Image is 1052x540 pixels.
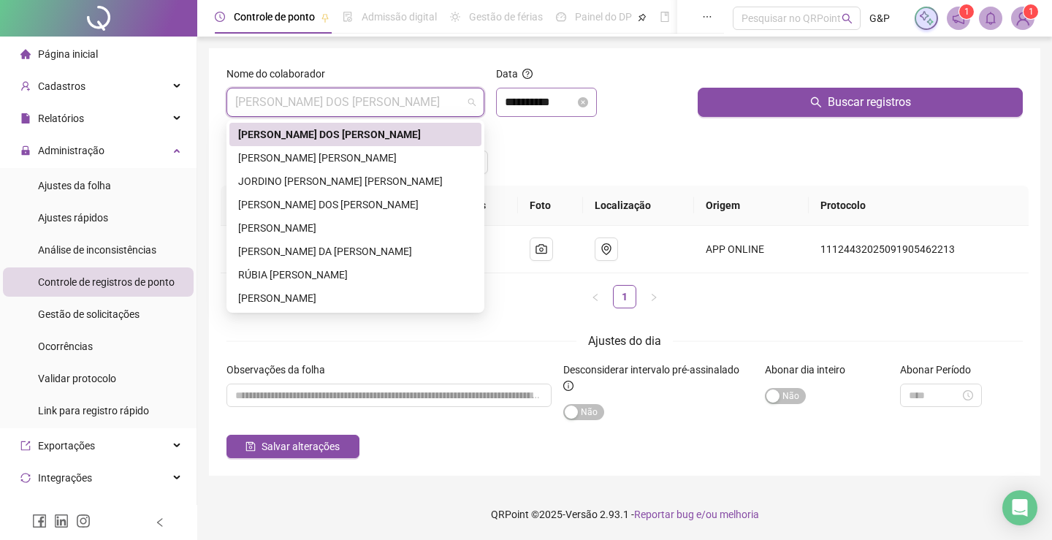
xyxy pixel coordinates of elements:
[343,12,353,22] span: file-done
[38,244,156,256] span: Análise de inconsistências
[38,212,108,224] span: Ajustes rápidos
[469,11,543,23] span: Gestão de férias
[235,88,476,116] span: ANDREIA CHAVES DOS SANTOS SOUZA
[1029,7,1034,17] span: 1
[38,373,116,384] span: Validar protocolo
[197,489,1052,540] footer: QRPoint © 2025 - 2.93.1 -
[234,11,315,23] span: Controle de ponto
[229,286,481,310] div: WELISSON CICERO DA SILVA LEANDRO
[20,441,31,451] span: export
[38,276,175,288] span: Controle de registros de ponto
[215,12,225,22] span: clock-circle
[964,7,969,17] span: 1
[828,94,911,111] span: Buscar registros
[522,69,533,79] span: question-circle
[496,68,518,80] span: Data
[238,126,473,142] div: [PERSON_NAME] DOS [PERSON_NAME]
[226,66,335,82] label: Nome do colaborador
[38,80,85,92] span: Cadastros
[229,193,481,216] div: LUCAS WESLEY DOS SANTOS SANTOS SILVA
[38,113,84,124] span: Relatórios
[1012,7,1034,29] img: 40480
[575,11,632,23] span: Painel do DP
[38,145,104,156] span: Administração
[556,12,566,22] span: dashboard
[869,10,890,26] span: G&P
[918,10,934,26] img: sparkle-icon.fc2bf0ac1784a2077858766a79e2daf3.svg
[20,81,31,91] span: user-add
[229,216,481,240] div: MICHELLE FERREIRA SILVA
[229,146,481,170] div: ELLEN DE CARVALHO PEREIRA
[238,267,473,283] div: RÚBIA [PERSON_NAME]
[54,514,69,528] span: linkedin
[226,435,359,458] button: Salvar alterações
[20,113,31,123] span: file
[578,97,588,107] span: close-circle
[809,226,1029,273] td: 11124432025091905462213
[238,173,473,189] div: JORDINO [PERSON_NAME] [PERSON_NAME]
[38,180,111,191] span: Ajustes da folha
[642,285,666,308] li: Próxima página
[38,341,93,352] span: Ocorrências
[38,48,98,60] span: Página inicial
[229,170,481,193] div: JORDINO DIAS DE ARAUJO
[226,362,335,378] label: Observações da folha
[702,12,712,22] span: ellipsis
[591,293,600,302] span: left
[535,243,547,255] span: camera
[229,123,481,146] div: ANDREIA CHAVES DOS SANTOS SOUZA
[155,517,165,528] span: left
[38,308,140,320] span: Gestão de solicitações
[76,514,91,528] span: instagram
[20,145,31,156] span: lock
[362,11,437,23] span: Admissão digital
[229,263,481,286] div: RÚBIA KENIA SILVA
[262,438,340,455] span: Salvar alterações
[588,334,661,348] span: Ajustes do dia
[238,197,473,213] div: [PERSON_NAME] DOS [PERSON_NAME]
[614,286,636,308] a: 1
[649,293,658,302] span: right
[321,13,329,22] span: pushpin
[229,240,481,263] div: ROBSON DA SILVA LIMA
[38,440,95,452] span: Exportações
[809,186,1029,226] th: Protocolo
[694,226,808,273] td: APP ONLINE
[563,381,573,391] span: info-circle
[842,13,853,24] span: search
[450,12,460,22] span: sun
[698,88,1023,117] button: Buscar registros
[245,441,256,452] span: save
[584,285,607,308] li: Página anterior
[32,514,47,528] span: facebook
[565,509,598,520] span: Versão
[563,364,739,376] span: Desconsiderar intervalo pré-assinalado
[660,12,670,22] span: book
[900,362,980,378] label: Abonar Período
[1002,490,1037,525] div: Open Intercom Messenger
[583,186,694,226] th: Localização
[642,285,666,308] button: right
[1024,4,1038,19] sup: Atualize o seu contato no menu Meus Dados
[238,243,473,259] div: [PERSON_NAME] DA [PERSON_NAME]
[638,13,647,22] span: pushpin
[38,472,92,484] span: Integrações
[613,285,636,308] li: 1
[810,96,822,108] span: search
[765,362,855,378] label: Abonar dia inteiro
[601,243,612,255] span: environment
[959,4,974,19] sup: 1
[238,290,473,306] div: [PERSON_NAME]
[952,12,965,25] span: notification
[634,509,759,520] span: Reportar bug e/ou melhoria
[38,405,149,417] span: Link para registro rápido
[584,285,607,308] button: left
[20,49,31,59] span: home
[238,150,473,166] div: [PERSON_NAME] [PERSON_NAME]
[20,473,31,483] span: sync
[984,12,997,25] span: bell
[694,186,808,226] th: Origem
[518,186,583,226] th: Foto
[238,220,473,236] div: [PERSON_NAME]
